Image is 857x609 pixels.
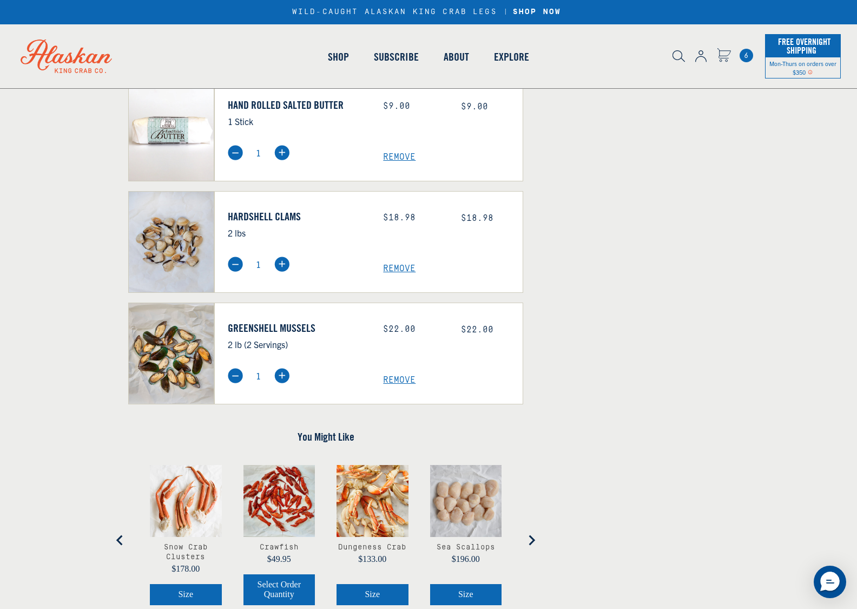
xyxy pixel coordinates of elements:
[365,590,380,599] span: Size
[461,102,488,112] span: $9.00
[383,213,445,223] div: $18.98
[150,584,222,605] button: Select Snow Crab Clusters size
[361,26,431,88] a: Subscribe
[150,465,222,537] img: Snow Crab Clusters
[383,101,445,112] div: $9.00
[228,322,367,335] a: Greenshell Mussels
[228,114,367,128] p: 1 Stick
[461,213,493,223] span: $18.98
[267,554,291,564] span: $49.95
[431,26,482,88] a: About
[482,26,542,88] a: Explore
[5,24,127,88] img: Alaskan King Crab Co. logo
[673,50,685,62] img: search
[228,99,367,112] a: Hand Rolled Salted Butter
[129,80,214,181] img: Hand Rolled Salted Butter - 1 Stick
[769,60,836,76] span: Mon-Thurs on orders over $350
[274,145,289,160] img: plus
[383,264,523,274] a: Remove
[243,465,315,537] img: Crawfish
[228,337,367,351] p: 2 lb (2 Servings)
[383,152,523,162] a: Remove
[228,368,243,383] img: minus
[513,8,561,16] strong: SHOP NOW
[129,192,214,292] img: Hardshell Clams - 2 lbs
[717,48,731,64] a: Cart
[695,50,707,62] img: account
[243,574,315,605] button: Select Crawfish select order quantity
[430,584,502,605] button: Select Sea Scallops size
[358,554,386,564] span: $133.00
[128,430,523,443] h4: You Might Like
[228,210,367,223] a: Hardshell Clams
[228,145,243,160] img: minus
[740,49,753,62] span: 6
[452,554,480,564] span: $196.00
[178,590,193,599] span: Size
[814,566,846,598] div: Messenger Dummy Widget
[740,49,753,62] a: Cart
[172,564,200,573] span: $178.00
[109,529,131,551] button: Go to last slide
[292,8,565,17] div: WILD-CAUGHT ALASKAN KING CRAB LEGS |
[383,324,445,335] div: $22.00
[337,584,408,605] button: Select Dungeness Crab size
[274,368,289,383] img: plus
[383,375,523,385] a: Remove
[808,68,813,76] span: Shipping Notice Icon
[461,325,493,335] span: $22.00
[228,226,367,240] p: 2 lbs
[775,34,830,58] span: Free Overnight Shipping
[315,26,361,88] a: Shop
[430,465,502,537] img: Sea Scallops
[520,529,542,551] button: Next slide
[458,590,473,599] span: Size
[228,257,243,272] img: minus
[337,465,408,537] img: Dungeness Crab
[274,257,289,272] img: plus
[509,8,565,17] a: SHOP NOW
[129,303,214,404] img: Greenshell Mussels - 2 lb (2 Servings)
[258,580,301,599] span: Select Order Quantity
